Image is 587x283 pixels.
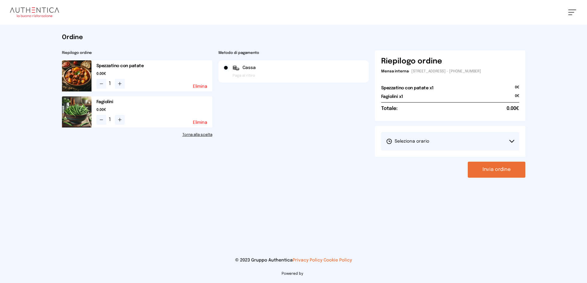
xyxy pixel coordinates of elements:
h1: Ordine [62,33,525,42]
h2: Fagiolini x1 [381,94,403,100]
h2: Spezzatino con patate [96,63,212,69]
a: Cookie Policy [324,258,352,262]
p: - [STREET_ADDRESS] - [PHONE_NUMBER] [381,69,519,74]
p: © 2023 Gruppo Authentica [10,257,577,263]
span: Mensa interna [381,70,409,73]
span: 0€ [515,85,519,94]
h6: Totale: [381,105,397,112]
h2: Fagiolini [96,99,212,105]
span: 0.00€ [507,105,519,112]
h2: Spezzatino con patate x1 [381,85,434,91]
span: 1 [109,80,112,87]
img: media [62,96,92,127]
span: 0.00€ [96,107,212,112]
img: media [62,60,92,91]
h2: Metodo di pagamento [218,51,369,55]
h2: Riepilogo ordine [62,51,212,55]
button: Elimina [193,120,207,125]
button: Seleziona orario [381,132,519,151]
span: 0€ [515,94,519,102]
h6: Riepilogo ordine [381,57,442,67]
button: Elimina [193,84,207,89]
a: Privacy Policy [293,258,322,262]
a: Torna alla scelta [62,132,212,137]
span: Powered by [282,271,303,276]
span: 1 [109,116,112,123]
span: Cassa [243,65,256,71]
img: logo.8f33a47.png [10,7,59,17]
span: Seleziona orario [386,138,429,144]
button: Invia ordine [468,162,525,178]
span: 0.00€ [96,71,212,76]
span: Paga al ritiro [233,73,255,78]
